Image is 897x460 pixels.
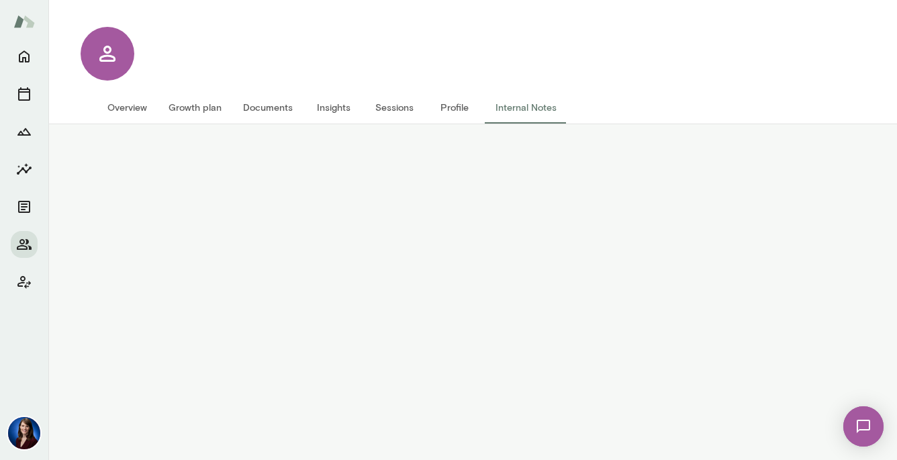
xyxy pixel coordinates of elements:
[11,81,38,107] button: Sessions
[11,43,38,70] button: Home
[11,156,38,183] button: Insights
[232,91,303,124] button: Documents
[11,269,38,295] button: Client app
[364,91,424,124] button: Sessions
[13,9,35,34] img: Mento
[11,193,38,220] button: Documents
[11,231,38,258] button: Members
[11,118,38,145] button: Growth Plan
[8,417,40,449] img: Julie Rollauer
[303,91,364,124] button: Insights
[158,91,232,124] button: Growth plan
[97,91,158,124] button: Overview
[424,91,485,124] button: Profile
[485,91,567,124] button: Internal Notes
